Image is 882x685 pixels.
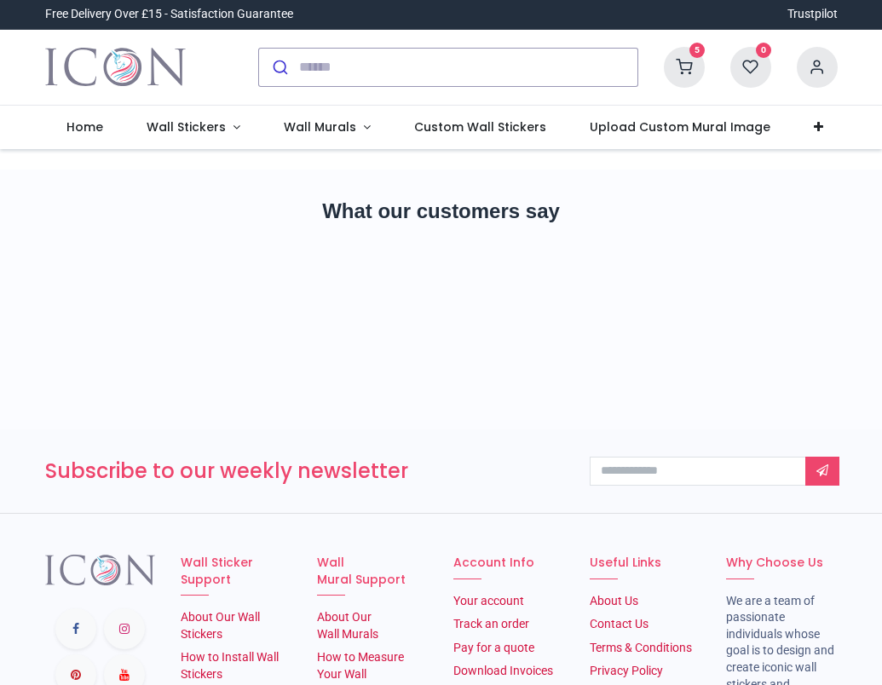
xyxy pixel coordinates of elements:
h3: Subscribe to our weekly newsletter [45,457,565,486]
a: 5 [664,59,705,72]
a: Privacy Policy [590,664,663,677]
span: Upload Custom Mural Image [590,118,770,135]
a: Pay for a quote [453,641,534,654]
h6: Why Choose Us [726,555,837,572]
span: Home [66,118,103,135]
sup: 5 [689,43,706,59]
a: Wall Murals [262,106,392,150]
span: Wall Murals [284,118,356,135]
a: Download Invoices [453,664,553,677]
a: 0 [730,59,771,72]
h6: Wall Sticker Support [181,555,291,588]
a: About Our Wall Stickers [181,610,260,641]
a: Contact Us [590,617,649,630]
a: How to Install Wall Stickers [181,650,279,681]
div: Free Delivery Over £15 - Satisfaction Guarantee [45,6,293,23]
h6: Account Info [453,555,564,572]
span: Custom Wall Stickers [414,118,546,135]
span: Wall Stickers [147,118,226,135]
a: Logo of Icon Wall Stickers [45,43,186,91]
sup: 0 [756,43,772,59]
a: Terms & Conditions [590,641,692,654]
img: Icon Wall Stickers [45,43,186,91]
h2: What our customers say [45,197,838,226]
a: About Our Wall Murals [317,610,378,641]
a: Your account [453,594,524,607]
a: How to Measure Your Wall [317,650,404,681]
a: Wall Stickers [125,106,262,150]
button: Submit [259,49,299,86]
h6: Useful Links [590,555,700,572]
iframe: Customer reviews powered by Trustpilot [45,256,838,375]
a: About Us​ [590,594,638,607]
h6: Wall Mural Support [317,555,428,588]
a: Track an order [453,617,529,630]
a: Trustpilot [787,6,838,23]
